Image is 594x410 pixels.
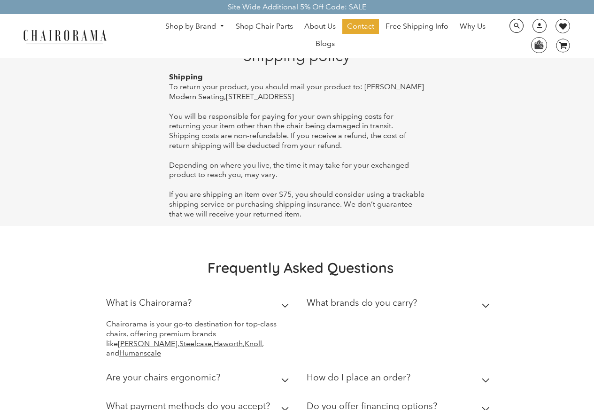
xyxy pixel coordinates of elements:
summary: What is Chairorama? [106,291,293,319]
a: Shop Chair Parts [231,19,298,34]
nav: DesktopNavigation [152,19,499,54]
span: Free Shipping Info [386,22,448,31]
img: chairorama [18,28,112,45]
summary: What brands do you carry? [307,291,494,319]
h2: Are your chairs ergonomic? [106,372,220,383]
span: If you are shipping an item over $75, you should consider using a trackable shipping service or p... [169,190,424,218]
img: WhatsApp_Image_2024-07-12_at_16.23.01.webp [532,38,546,52]
p: Chairorama is your go-to destination for top-class chairs, offering premium brands like , , , , and [106,319,293,358]
a: Blogs [311,36,339,51]
a: [PERSON_NAME] [118,339,177,348]
span: Why Us [460,22,486,31]
span: To return your product, you should mail your product to: [PERSON_NAME] Modern Seating,[STREET_ADD... [169,82,424,101]
a: Haworth [214,339,243,348]
a: Knoll [245,339,262,348]
span: You will be responsible for paying for your own shipping costs for returning your item other than... [169,112,406,150]
span: Depending on where you live, the time it may take for your exchanged product to reach you, may vary. [169,161,409,179]
span: Blogs [316,39,335,49]
summary: Are your chairs ergonomic? [106,365,293,394]
a: Why Us [455,19,490,34]
span: About Us [304,22,336,31]
span: Shop Chair Parts [236,22,293,31]
a: Contact [342,19,379,34]
summary: How do I place an order? [307,365,494,394]
h2: What brands do you carry? [307,297,417,308]
h2: What is Chairorama? [106,297,192,308]
h2: How do I place an order? [307,372,410,383]
strong: Shipping [169,72,203,81]
a: Steelcase [179,339,212,348]
a: Humanscale [119,348,161,357]
a: Shop by Brand [161,19,229,34]
span: Contact [347,22,374,31]
h2: Frequently Asked Questions [106,259,495,277]
a: Free Shipping Info [381,19,453,34]
a: About Us [300,19,340,34]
